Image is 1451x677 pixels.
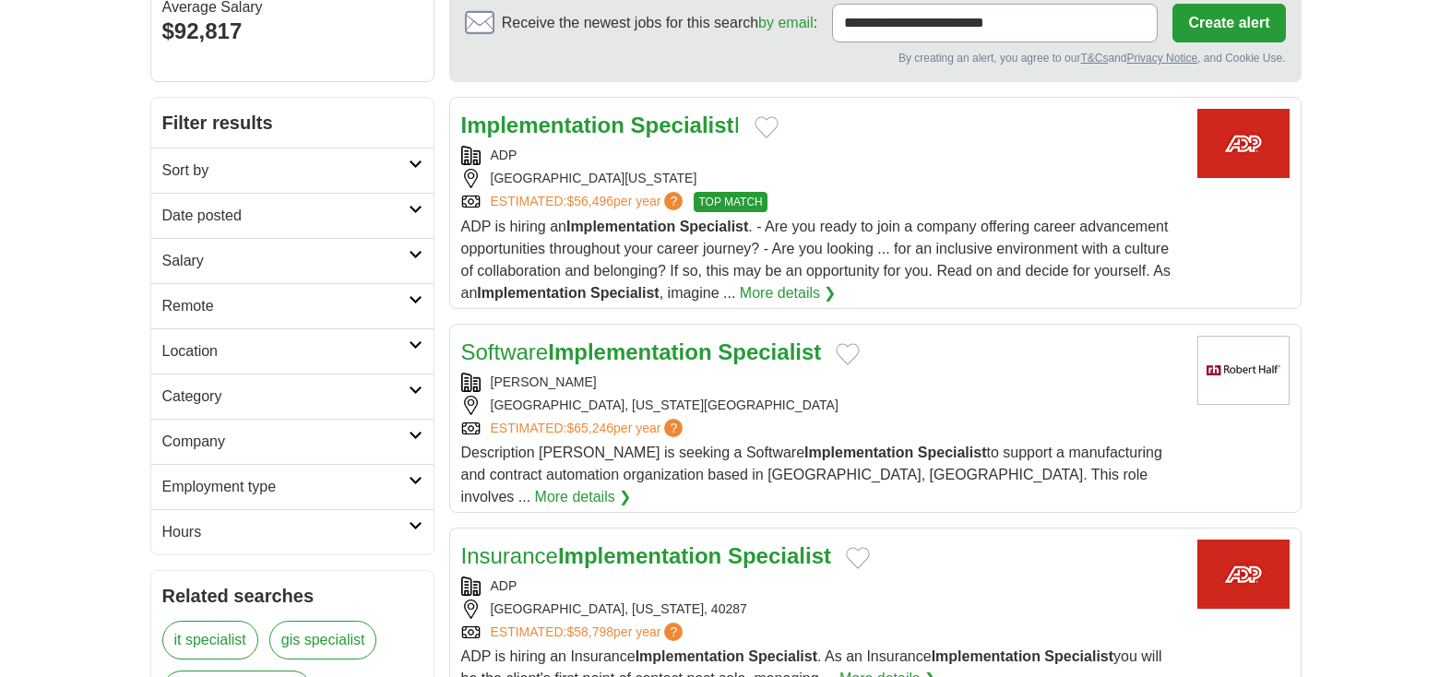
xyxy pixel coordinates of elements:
[1080,52,1108,65] a: T&Cs
[1197,109,1290,178] img: ADP logo
[461,396,1183,415] div: [GEOGRAPHIC_DATA], [US_STATE][GEOGRAPHIC_DATA]
[465,50,1286,66] div: By creating an alert, you agree to our and , and Cookie Use.
[491,148,517,162] a: ADP
[461,339,822,364] a: SoftwareImplementation Specialist
[1197,336,1290,405] img: Robert Half logo
[162,386,409,408] h2: Category
[755,116,779,138] button: Add to favorite jobs
[151,509,434,554] a: Hours
[548,339,711,364] strong: Implementation
[566,219,675,234] strong: Implementation
[151,374,434,419] a: Category
[1126,52,1197,65] a: Privacy Notice
[590,285,660,301] strong: Specialist
[1044,648,1113,664] strong: Specialist
[846,547,870,569] button: Add to favorite jobs
[1197,540,1290,609] img: ADP logo
[491,578,517,593] a: ADP
[151,419,434,464] a: Company
[162,15,422,48] div: $92,817
[918,445,987,460] strong: Specialist
[162,521,409,543] h2: Hours
[718,339,821,364] strong: Specialist
[566,194,613,208] span: $56,496
[491,192,687,212] a: ESTIMATED:$56,496per year?
[491,419,687,438] a: ESTIMATED:$65,246per year?
[740,282,837,304] a: More details ❯
[836,343,860,365] button: Add to favorite jobs
[162,582,422,610] h2: Related searches
[932,648,1041,664] strong: Implementation
[491,623,687,642] a: ESTIMATED:$58,798per year?
[162,340,409,362] h2: Location
[151,148,434,193] a: Sort by
[162,250,409,272] h2: Salary
[477,285,586,301] strong: Implementation
[461,113,741,137] a: Implementation SpecialistI
[162,295,409,317] h2: Remote
[758,15,814,30] a: by email
[566,624,613,639] span: $58,798
[162,621,258,659] a: it specialist
[269,621,377,659] a: gis specialist
[491,374,597,389] a: [PERSON_NAME]
[502,12,817,34] span: Receive the newest jobs for this search :
[558,543,721,568] strong: Implementation
[566,421,613,435] span: $65,246
[162,476,409,498] h2: Employment type
[535,486,632,508] a: More details ❯
[694,192,767,212] span: TOP MATCH
[748,648,817,664] strong: Specialist
[664,419,683,437] span: ?
[728,543,831,568] strong: Specialist
[151,193,434,238] a: Date posted
[636,648,744,664] strong: Implementation
[151,283,434,328] a: Remote
[461,445,1162,505] span: Description [PERSON_NAME] is seeking a Software to support a manufacturing and contract automatio...
[804,445,913,460] strong: Implementation
[461,543,832,568] a: InsuranceImplementation Specialist
[151,328,434,374] a: Location
[664,192,683,210] span: ?
[680,219,749,234] strong: Specialist
[1172,4,1285,42] button: Create alert
[461,219,1171,301] span: ADP is hiring an . - Are you ready to join a company offering career advancement opportunities th...
[461,600,1183,619] div: [GEOGRAPHIC_DATA], [US_STATE], 40287
[151,238,434,283] a: Salary
[461,113,624,137] strong: Implementation
[162,431,409,453] h2: Company
[162,160,409,182] h2: Sort by
[664,623,683,641] span: ?
[461,169,1183,188] div: [GEOGRAPHIC_DATA][US_STATE]
[162,205,409,227] h2: Date posted
[631,113,734,137] strong: Specialist
[151,98,434,148] h2: Filter results
[151,464,434,509] a: Employment type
